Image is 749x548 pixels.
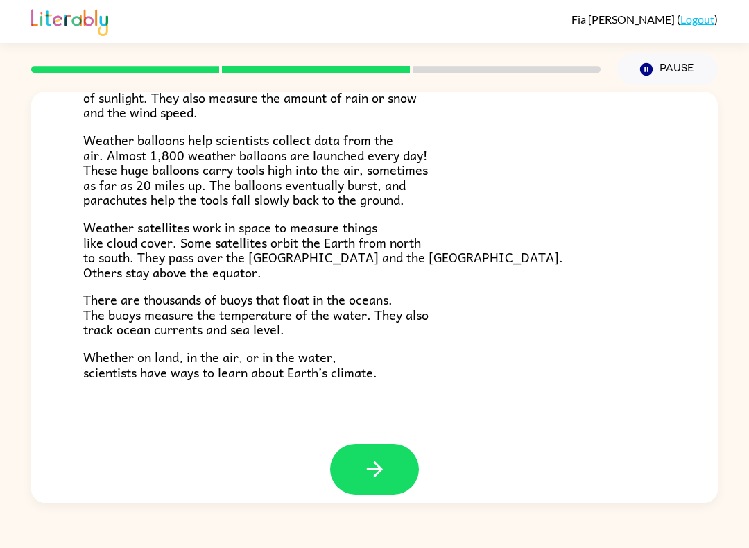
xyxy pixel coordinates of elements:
div: ( ) [571,12,718,26]
button: Pause [617,53,718,85]
a: Logout [680,12,714,26]
span: There are thousands of buoys that float in the oceans. The buoys measure the temperature of the w... [83,289,429,339]
span: Weather balloons help scientists collect data from the air. Almost 1,800 weather balloons are lau... [83,130,428,209]
span: Weather satellites work in space to measure things like cloud cover. Some satellites orbit the Ea... [83,217,563,282]
span: Fia [PERSON_NAME] [571,12,677,26]
img: Literably [31,6,108,36]
span: Whether on land, in the air, or in the water, scientists have ways to learn about Earth’s climate. [83,347,377,382]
